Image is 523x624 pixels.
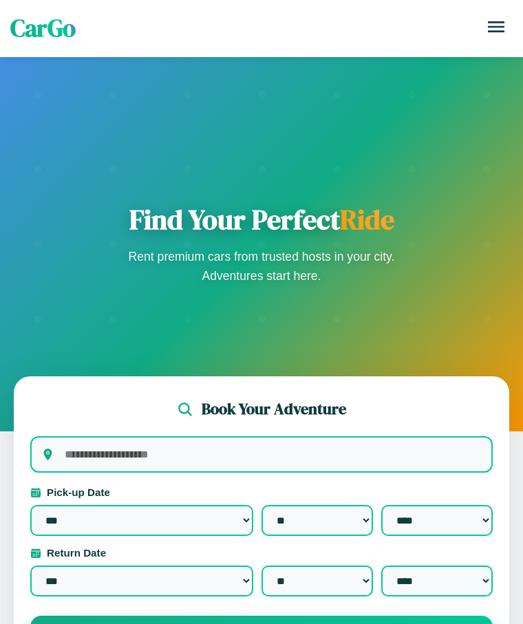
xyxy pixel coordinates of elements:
span: Ride [340,201,394,238]
span: CarGo [10,12,76,45]
p: Rent premium cars from trusted hosts in your city. Adventures start here. [124,247,399,286]
h1: Find Your Perfect [124,203,399,236]
label: Return Date [30,547,493,559]
h2: Book Your Adventure [202,398,346,420]
label: Pick-up Date [30,486,493,498]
